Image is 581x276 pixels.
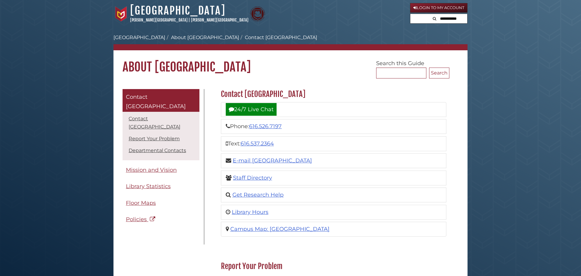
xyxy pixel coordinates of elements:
[171,35,239,40] a: About [GEOGRAPHIC_DATA]
[126,167,177,173] span: Mission and Vision
[129,136,180,141] a: Report Your Problem
[123,196,199,210] a: Floor Maps
[232,191,284,198] a: Get Research Help
[218,89,449,99] h2: Contact [GEOGRAPHIC_DATA]
[129,116,180,130] a: Contact [GEOGRAPHIC_DATA]
[241,140,274,147] a: 616.537.2364
[130,4,225,17] a: [GEOGRAPHIC_DATA]
[221,119,446,134] li: Phone:
[410,3,468,13] a: Login to My Account
[250,6,265,22] img: Calvin Theological Seminary
[123,89,199,112] a: Contact [GEOGRAPHIC_DATA]
[232,209,268,215] a: Library Hours
[126,200,156,206] span: Floor Maps
[113,34,468,50] nav: breadcrumb
[218,261,449,271] h2: Report Your Problem
[123,180,199,193] a: Library Statistics
[429,68,449,78] button: Search
[233,175,272,181] a: Staff Directory
[113,6,129,22] img: Calvin University
[123,89,199,229] div: Guide Pages
[126,183,171,190] span: Library Statistics
[249,123,282,130] a: 616.526.7197
[221,136,446,151] li: Text:
[130,18,188,22] a: [PERSON_NAME][GEOGRAPHIC_DATA]
[189,18,190,22] span: |
[129,148,186,153] a: Departmental Contacts
[113,50,468,75] h1: About [GEOGRAPHIC_DATA]
[226,103,277,116] a: 24/7 Live Chat
[113,35,165,40] a: [GEOGRAPHIC_DATA]
[233,157,312,164] a: E-mail [GEOGRAPHIC_DATA]
[123,163,199,177] a: Mission and Vision
[126,216,147,223] span: Policies
[123,213,199,226] a: Policies
[239,34,317,41] li: Contact [GEOGRAPHIC_DATA]
[191,18,248,22] a: [PERSON_NAME][GEOGRAPHIC_DATA]
[230,226,330,232] a: Campus Map: [GEOGRAPHIC_DATA]
[126,94,186,110] span: Contact [GEOGRAPHIC_DATA]
[431,14,438,22] button: Search
[433,17,436,21] i: Search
